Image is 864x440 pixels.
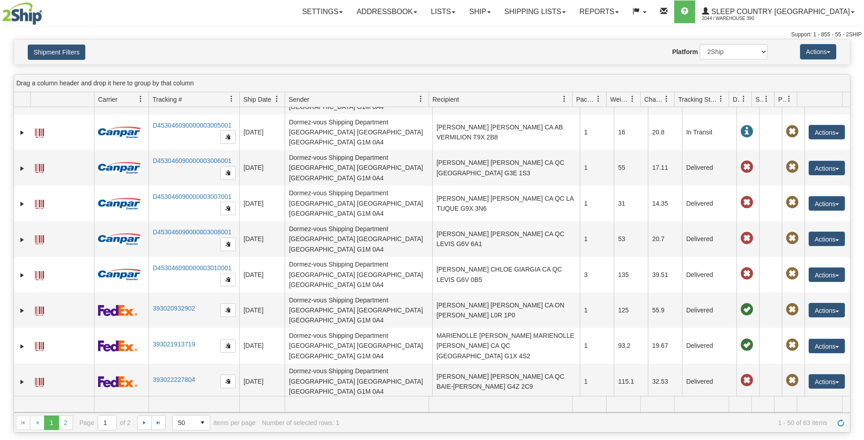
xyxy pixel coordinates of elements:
a: Sleep Country [GEOGRAPHIC_DATA] 2044 / Warehouse 390 [695,0,861,23]
a: 2 [59,415,73,430]
button: Copy to clipboard [220,273,236,287]
a: Expand [18,235,27,244]
label: Platform [672,47,698,56]
img: 14 - Canpar [98,233,141,245]
span: Page 1 [44,415,59,430]
td: [DATE] [239,257,285,292]
a: Expand [18,271,27,280]
td: 20.7 [648,221,682,257]
button: Actions [809,374,845,389]
td: 39.51 [648,257,682,292]
td: 16 [614,114,648,150]
a: Ship [462,0,497,23]
a: Expand [18,128,27,137]
td: 115.1 [614,364,648,399]
td: [DATE] [239,328,285,363]
span: 50 [178,418,190,427]
td: Delivered [682,221,736,257]
span: On time [741,303,753,316]
a: Lists [424,0,462,23]
td: [DATE] [239,364,285,399]
span: On time [741,339,753,351]
a: Label [35,374,44,388]
td: 20.8 [648,114,682,150]
img: 2 - FedEx Express® [98,305,138,316]
input: Page 1 [98,415,116,430]
span: Pickup Not Assigned [786,161,799,173]
span: Pickup Not Assigned [786,125,799,138]
a: D453046090000003006001 [153,157,232,164]
a: Tracking Status filter column settings [713,91,729,107]
span: Late [741,374,753,387]
a: Go to the last page [151,415,166,430]
td: [PERSON_NAME] CHLOE GIARGIA CA QC LEVIS G6V 0B5 [432,257,580,292]
button: Copy to clipboard [220,375,236,388]
a: Reports [573,0,626,23]
td: 93.2 [614,328,648,363]
a: Label [35,338,44,352]
td: [DATE] [239,150,285,185]
span: 2044 / Warehouse 390 [702,14,770,23]
td: 19.67 [648,328,682,363]
span: Sleep Country [GEOGRAPHIC_DATA] [709,8,850,15]
td: Delivered [682,150,736,185]
a: Settings [295,0,350,23]
td: [DATE] [239,292,285,328]
a: Expand [18,377,27,386]
td: Dormez-vous Shipping Department [GEOGRAPHIC_DATA] [GEOGRAPHIC_DATA] [GEOGRAPHIC_DATA] G1M 0A4 [285,364,432,399]
a: Expand [18,306,27,315]
td: 1 [580,221,614,257]
span: Packages [576,95,595,104]
span: Shipment Issues [755,95,763,104]
button: Actions [809,303,845,317]
button: Copy to clipboard [220,303,236,317]
td: 55.9 [648,292,682,328]
span: Pickup Status [778,95,786,104]
span: Page of 2 [79,415,131,430]
span: Late [741,232,753,245]
td: Dormez-vous Shipping Department [GEOGRAPHIC_DATA] [GEOGRAPHIC_DATA] [GEOGRAPHIC_DATA] G1M 0A4 [285,150,432,185]
span: Pickup Not Assigned [786,196,799,209]
td: 14.35 [648,186,682,221]
span: Late [741,267,753,280]
img: 2 - FedEx Express® [98,340,138,351]
span: Pickup Not Assigned [786,339,799,351]
button: Copy to clipboard [220,237,236,251]
div: Number of selected rows: 1 [262,419,339,426]
span: Page sizes drop down [172,415,210,430]
td: [DATE] [239,221,285,257]
a: Carrier filter column settings [133,91,148,107]
td: 32.53 [648,364,682,399]
td: 1 [580,150,614,185]
td: MARIENOLLE [PERSON_NAME] MARIENOLLE [PERSON_NAME] CA QC [GEOGRAPHIC_DATA] G1X 4S2 [432,328,580,363]
td: [PERSON_NAME] [PERSON_NAME] CA ON [PERSON_NAME] L0R 1P0 [432,292,580,328]
span: Weight [610,95,629,104]
a: Charge filter column settings [659,91,674,107]
button: Copy to clipboard [220,339,236,353]
span: Tracking # [153,95,182,104]
a: Label [35,302,44,317]
td: [DATE] [239,186,285,221]
a: D453046090000003007001 [153,193,232,200]
button: Actions [800,44,836,59]
img: logo2044.jpg [2,2,42,25]
a: Pickup Status filter column settings [781,91,797,107]
td: 55 [614,150,648,185]
span: Pickup Not Assigned [786,232,799,245]
a: Shipping lists [498,0,573,23]
a: Expand [18,342,27,351]
td: Dormez-vous Shipping Department [GEOGRAPHIC_DATA] [GEOGRAPHIC_DATA] [GEOGRAPHIC_DATA] G1M 0A4 [285,114,432,150]
button: Copy to clipboard [220,202,236,215]
span: In Transit [741,125,753,138]
td: Dormez-vous Shipping Department [GEOGRAPHIC_DATA] [GEOGRAPHIC_DATA] [GEOGRAPHIC_DATA] G1M 0A4 [285,221,432,257]
button: Actions [809,125,845,139]
span: Pickup Not Assigned [786,374,799,387]
button: Copy to clipboard [220,166,236,180]
a: D453046090000003008001 [153,228,232,236]
td: In Transit [682,114,736,150]
a: 393022227804 [153,376,195,383]
button: Shipment Filters [28,44,85,60]
span: select [195,415,210,430]
span: Pickup Not Assigned [786,303,799,316]
td: Delivered [682,364,736,399]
